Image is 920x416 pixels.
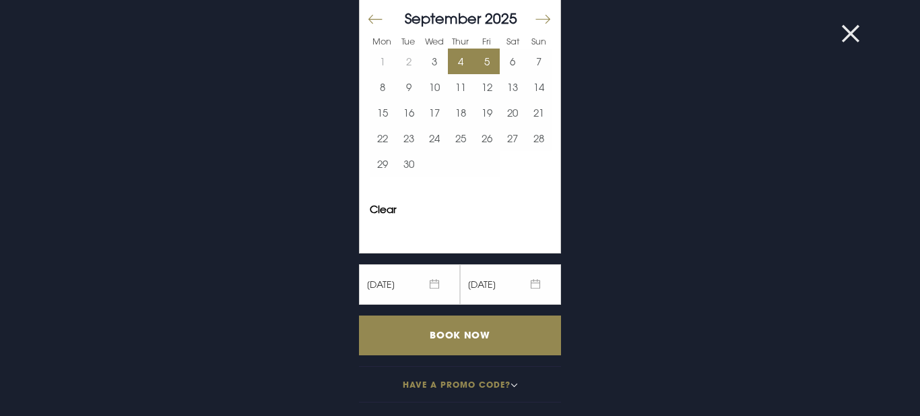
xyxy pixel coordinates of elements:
button: Move forward to switch to the next month. [534,5,550,34]
td: Choose Wednesday, September 17, 2025 as your start date. [422,100,448,125]
td: Selected. Friday, September 5, 2025 [473,49,500,74]
button: 19 [473,100,500,125]
button: 16 [396,100,422,125]
button: 24 [422,125,448,151]
button: 13 [500,74,526,100]
button: Move backward to switch to the previous month. [368,5,384,34]
td: Choose Sunday, September 21, 2025 as your start date. [525,100,552,125]
td: Choose Tuesday, September 9, 2025 as your start date. [396,74,422,100]
td: Choose Tuesday, September 16, 2025 as your start date. [396,100,422,125]
button: 20 [500,100,526,125]
td: Choose Saturday, September 27, 2025 as your start date. [500,125,526,151]
td: Choose Friday, September 26, 2025 as your start date. [473,125,500,151]
button: 21 [525,100,552,125]
button: 14 [525,74,552,100]
td: Choose Saturday, September 13, 2025 as your start date. [500,74,526,100]
button: 7 [525,49,552,74]
button: 3 [422,49,448,74]
td: Choose Monday, September 22, 2025 as your start date. [370,125,396,151]
button: 30 [396,151,422,177]
td: Selected. Thursday, September 4, 2025 [448,49,474,74]
button: Have a promo code? [359,366,561,403]
button: 15 [370,100,396,125]
button: 5 [473,49,500,74]
span: [DATE] [460,264,561,305]
td: Choose Tuesday, September 23, 2025 as your start date. [396,125,422,151]
td: Choose Thursday, September 18, 2025 as your start date. [448,100,474,125]
td: Choose Monday, September 8, 2025 as your start date. [370,74,396,100]
input: Book Now [359,316,561,355]
td: Choose Thursday, September 11, 2025 as your start date. [448,74,474,100]
td: Choose Monday, September 29, 2025 as your start date. [370,151,396,177]
button: 23 [396,125,422,151]
td: Choose Saturday, September 6, 2025 as your start date. [500,49,526,74]
span: September [405,9,481,27]
td: Choose Sunday, September 7, 2025 as your start date. [525,49,552,74]
button: 17 [422,100,448,125]
button: 18 [448,100,474,125]
button: 4 [448,49,474,74]
button: 26 [473,125,500,151]
td: Choose Friday, September 19, 2025 as your start date. [473,100,500,125]
td: Choose Monday, September 15, 2025 as your start date. [370,100,396,125]
td: Choose Tuesday, September 30, 2025 as your start date. [396,151,422,177]
td: Choose Wednesday, September 24, 2025 as your start date. [422,125,448,151]
button: 6 [500,49,526,74]
span: 2025 [485,9,517,27]
button: 28 [525,125,552,151]
td: Choose Thursday, September 25, 2025 as your start date. [448,125,474,151]
button: 8 [370,74,396,100]
td: Choose Wednesday, September 3, 2025 as your start date. [422,49,448,74]
button: 11 [448,74,474,100]
td: Choose Sunday, September 28, 2025 as your start date. [525,125,552,151]
button: 29 [370,151,396,177]
button: 9 [396,74,422,100]
button: 12 [473,74,500,100]
td: Choose Sunday, September 14, 2025 as your start date. [525,74,552,100]
span: [DATE] [359,264,460,305]
button: Clear [370,204,397,214]
button: 22 [370,125,396,151]
button: 27 [500,125,526,151]
button: 25 [448,125,474,151]
td: Choose Friday, September 12, 2025 as your start date. [473,74,500,100]
td: Choose Wednesday, September 10, 2025 as your start date. [422,74,448,100]
td: Choose Saturday, September 20, 2025 as your start date. [500,100,526,125]
button: 10 [422,74,448,100]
